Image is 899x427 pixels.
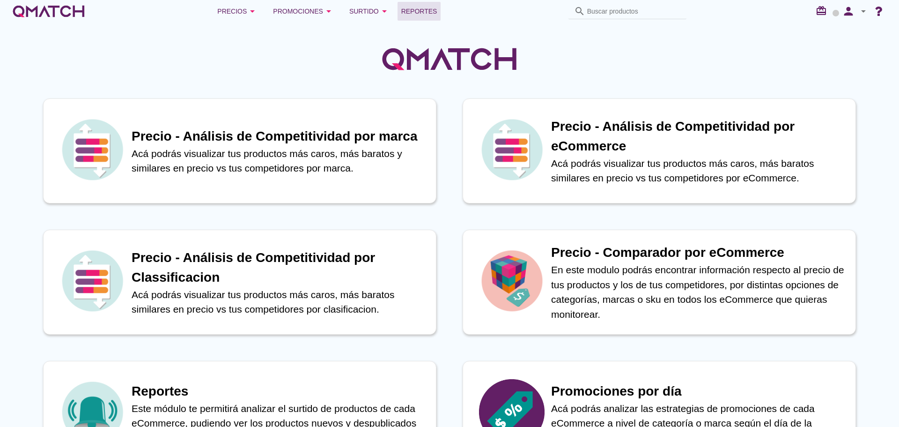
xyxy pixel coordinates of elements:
[349,6,390,17] div: Surtido
[398,2,441,21] a: Reportes
[551,243,846,262] h1: Precio - Comparador por eCommerce
[247,6,258,17] i: arrow_drop_down
[30,98,449,203] a: iconPrecio - Análisis de Competitividad por marcaAcá podrás visualizar tus productos más caros, m...
[132,287,427,317] p: Acá podrás visualizar tus productos más caros, más baratos similares en precio vs tus competidore...
[839,5,858,18] i: person
[11,2,86,21] a: white-qmatch-logo
[59,248,125,314] img: icon
[59,117,125,182] img: icon
[479,248,545,314] img: icon
[342,2,398,21] button: Surtido
[551,117,846,156] h1: Precio - Análisis de Competitividad por eCommerce
[587,4,681,19] input: Buscar productos
[132,382,427,401] h1: Reportes
[551,382,846,401] h1: Promociones por día
[30,230,449,335] a: iconPrecio - Análisis de Competitividad por ClassificacionAcá podrás visualizar tus productos más...
[816,5,831,16] i: redeem
[551,156,846,186] p: Acá podrás visualizar tus productos más caros, más baratos similares en precio vs tus competidore...
[479,117,545,182] img: icon
[449,230,869,335] a: iconPrecio - Comparador por eCommerceEn este modulo podrás encontrar información respecto al prec...
[132,127,427,146] h1: Precio - Análisis de Competitividad por marca
[401,6,437,17] span: Reportes
[132,248,427,287] h1: Precio - Análisis de Competitividad por Classificacion
[574,6,585,17] i: search
[379,36,520,82] img: QMatchLogo
[217,6,258,17] div: Precios
[379,6,390,17] i: arrow_drop_down
[858,6,869,17] i: arrow_drop_down
[132,146,427,176] p: Acá podrás visualizar tus productos más caros, más baratos y similares en precio vs tus competido...
[265,2,342,21] button: Promociones
[210,2,265,21] button: Precios
[273,6,334,17] div: Promociones
[323,6,334,17] i: arrow_drop_down
[551,262,846,322] p: En este modulo podrás encontrar información respecto al precio de tus productos y los de tus comp...
[449,98,869,203] a: iconPrecio - Análisis de Competitividad por eCommerceAcá podrás visualizar tus productos más caro...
